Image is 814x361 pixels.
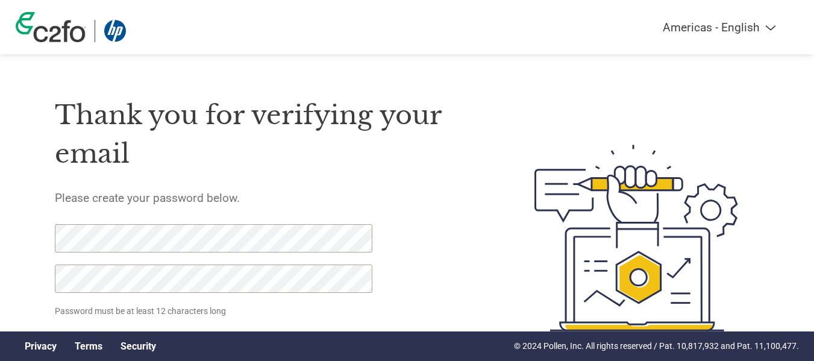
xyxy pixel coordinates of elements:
h1: Thank you for verifying your email [55,96,478,174]
h5: Please create your password below. [55,191,478,205]
a: Privacy [25,341,57,352]
img: HP [104,20,126,42]
p: Password must be at least 12 characters long [55,305,377,318]
a: Terms [75,341,102,352]
img: c2fo logo [16,12,86,42]
p: © 2024 Pollen, Inc. All rights reserved / Pat. 10,817,932 and Pat. 11,100,477. [514,340,799,353]
a: Security [121,341,156,352]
